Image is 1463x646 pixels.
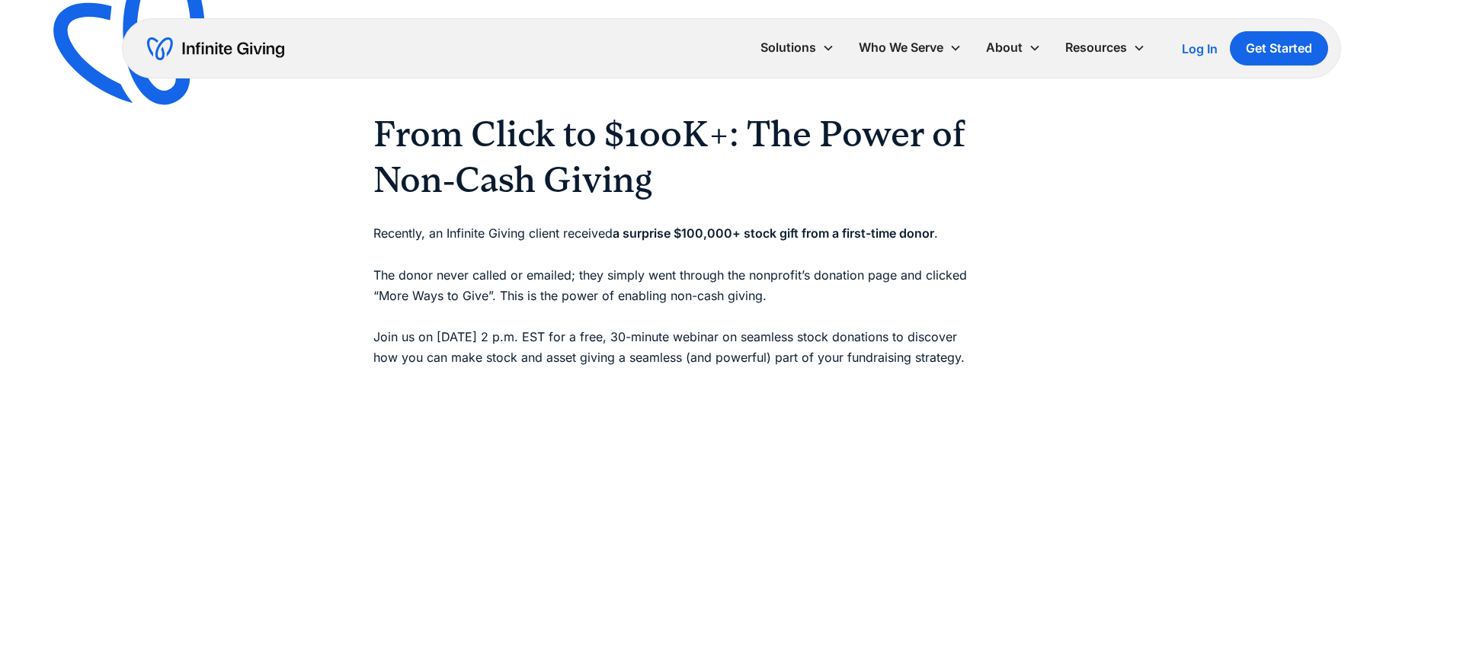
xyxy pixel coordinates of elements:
div: About [974,31,1053,64]
a: Log In [1182,40,1218,58]
div: Resources [1053,31,1157,64]
a: home [147,37,284,61]
div: About [986,37,1023,58]
a: Get Started [1230,31,1328,66]
h2: From Click to $100K+: The Power of Non-Cash Giving [373,111,1090,203]
div: Resources [1065,37,1127,58]
div: Log In [1182,43,1218,55]
p: Recently, an Infinite Giving client received . The donor never called or emailed; they simply wen... [373,203,1090,369]
div: Who We Serve [847,31,974,64]
strong: a surprise $100,000+ stock gift from a first-time donor [613,225,934,241]
div: Who We Serve [859,37,943,58]
div: Solutions [748,31,847,64]
div: Solutions [760,37,816,58]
